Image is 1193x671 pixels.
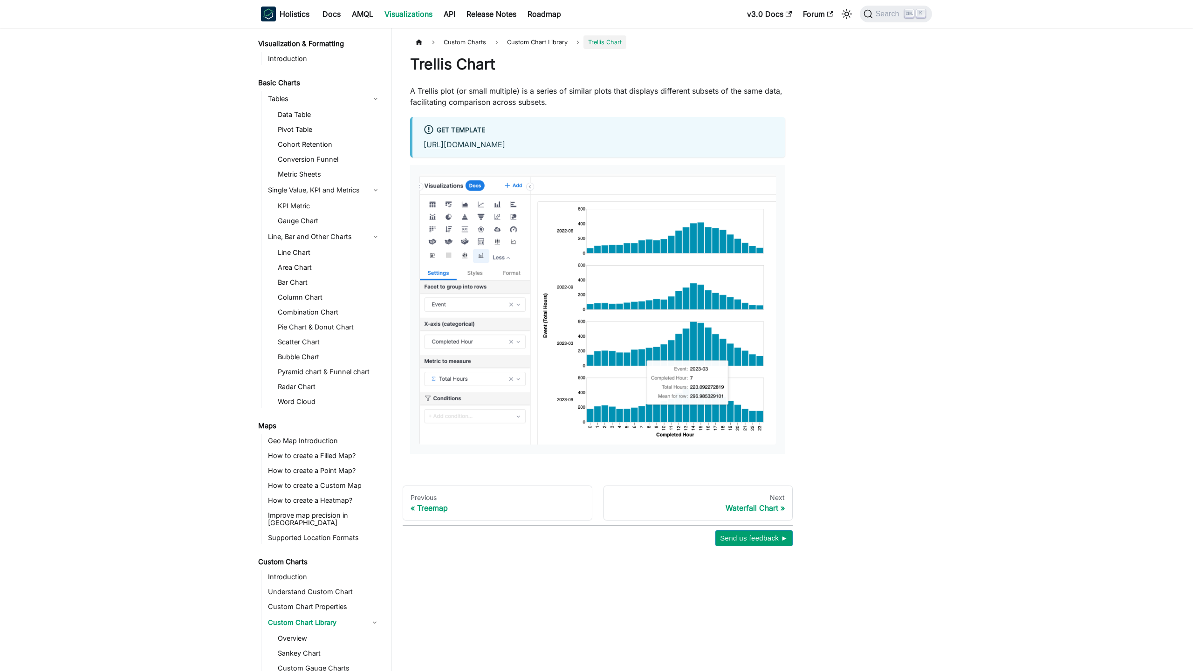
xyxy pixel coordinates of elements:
[611,503,785,513] div: Waterfall Chart
[280,8,309,20] b: Holistics
[265,615,366,630] a: Custom Chart Library
[265,52,383,65] a: Introduction
[255,419,383,432] a: Maps
[461,7,522,21] a: Release Notes
[275,138,383,151] a: Cohort Retention
[265,434,383,447] a: Geo Map Introduction
[255,76,383,89] a: Basic Charts
[275,365,383,378] a: Pyramid chart & Funnel chart
[410,35,785,49] nav: Breadcrumbs
[265,600,383,613] a: Custom Chart Properties
[583,35,626,49] span: Trellis Chart
[438,7,461,21] a: API
[410,35,428,49] a: Home page
[265,531,383,544] a: Supported Location Formats
[411,493,584,502] div: Previous
[403,486,592,521] a: PreviousTreemap
[502,35,572,49] a: Custom Chart Library
[265,464,383,477] a: How to create a Point Map?
[265,585,383,598] a: Understand Custom Chart
[255,37,383,50] a: Visualization & Formatting
[265,183,383,198] a: Single Value, KPI and Metrics
[403,486,793,521] nav: Docs pages
[424,140,505,149] a: [URL][DOMAIN_NAME]
[720,532,788,544] span: Send us feedback ►
[275,380,383,393] a: Radar Chart
[410,85,785,108] p: A Trellis plot (or small multiple) is a series of similar plots that displays different subsets o...
[275,395,383,408] a: Word Cloud
[275,291,383,304] a: Column Chart
[411,503,584,513] div: Treemap
[265,479,383,492] a: How to create a Custom Map
[275,647,383,660] a: Sankey Chart
[275,306,383,319] a: Combination Chart
[265,449,383,462] a: How to create a Filled Map?
[275,276,383,289] a: Bar Chart
[275,199,383,212] a: KPI Metric
[275,214,383,227] a: Gauge Chart
[275,123,383,136] a: Pivot Table
[916,9,926,18] kbd: K
[265,91,383,106] a: Tables
[261,7,276,21] img: Holistics
[522,7,567,21] a: Roadmap
[275,350,383,363] a: Bubble Chart
[507,39,568,46] span: Custom Chart Library
[439,35,491,49] span: Custom Charts
[603,486,793,521] a: NextWaterfall Chart
[839,7,854,21] button: Switch between dark and light mode (currently light mode)
[255,555,383,568] a: Custom Charts
[797,7,839,21] a: Forum
[424,124,774,137] div: Get Template
[275,153,383,166] a: Conversion Funnel
[261,7,309,21] a: HolisticsHolistics
[265,229,383,244] a: Line, Bar and Other Charts
[741,7,797,21] a: v3.0 Docs
[873,10,905,18] span: Search
[379,7,438,21] a: Visualizations
[275,632,383,645] a: Overview
[275,168,383,181] a: Metric Sheets
[611,493,785,502] div: Next
[275,108,383,121] a: Data Table
[265,570,383,583] a: Introduction
[252,28,391,671] nav: Docs sidebar
[275,335,383,349] a: Scatter Chart
[275,261,383,274] a: Area Chart
[275,321,383,334] a: Pie Chart & Donut Chart
[410,55,785,74] h1: Trellis Chart
[265,494,383,507] a: How to create a Heatmap?
[366,615,383,630] button: Collapse sidebar category 'Custom Chart Library'
[275,246,383,259] a: Line Chart
[265,509,383,529] a: Improve map precision in [GEOGRAPHIC_DATA]
[346,7,379,21] a: AMQL
[860,6,932,22] button: Search (Ctrl+K)
[715,530,793,546] button: Send us feedback ►
[317,7,346,21] a: Docs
